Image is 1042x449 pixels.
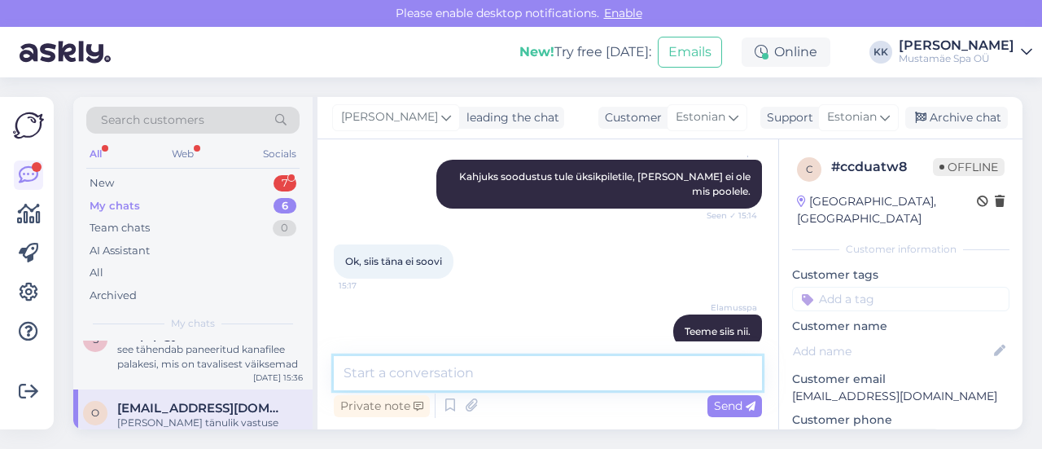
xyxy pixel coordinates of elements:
span: Estonian [827,108,877,126]
span: c [806,163,813,175]
div: 6 [274,198,296,214]
div: [GEOGRAPHIC_DATA], [GEOGRAPHIC_DATA] [797,193,977,227]
span: Elamusspa [696,302,757,314]
span: olga.kosolapova.001@gmail.com [117,401,287,416]
span: Estonian [676,108,725,126]
span: o [91,407,99,419]
span: Enable [599,6,647,20]
div: Private note [334,395,430,417]
span: [PERSON_NAME] [341,108,438,126]
span: My chats [171,316,215,331]
div: Online [742,37,830,67]
div: All [86,143,105,165]
b: New! [519,44,554,59]
button: Emails [658,37,722,68]
div: [DATE] 15:36 [253,372,303,384]
div: 7 [274,175,296,191]
div: [PERSON_NAME] [899,39,1014,52]
div: Support [760,109,813,126]
img: Askly Logo [13,110,44,141]
div: All [90,265,103,281]
div: AI Assistant [90,243,150,259]
p: [EMAIL_ADDRESS][DOMAIN_NAME] [792,388,1009,405]
span: Offline [933,158,1005,176]
div: leading the chat [460,109,559,126]
span: 15:17 [339,280,400,292]
div: [PERSON_NAME] tänulik vastuse eest! [117,416,303,445]
div: KK [869,41,892,64]
span: Kahjuks soodustus tule üksikpiletile, [PERSON_NAME] ei ole mis poolele. [459,170,753,197]
p: Customer email [792,371,1009,388]
div: Mustamäe Spa OÜ [899,52,1014,65]
div: Web [169,143,197,165]
span: Ok, siis täna ei soovi [345,255,442,267]
span: Seen ✓ 15:14 [696,209,757,222]
p: Customer phone [792,412,1009,429]
a: [PERSON_NAME]Mustamäe Spa OÜ [899,39,1032,65]
div: see tähendab paneeritud kanafilee palakesi, mis on tavalisest väiksemad [117,342,303,372]
div: Customer [598,109,662,126]
div: # ccduatw8 [831,157,933,177]
span: Send [714,398,755,413]
span: Search customers [101,112,204,129]
div: Try free [DATE]: [519,42,651,62]
div: 0 [273,220,296,236]
div: Customer information [792,242,1009,257]
div: Archived [90,288,137,304]
input: Add a tag [792,287,1009,311]
div: Archive chat [905,107,1008,129]
p: Customer tags [792,266,1009,284]
div: My chats [90,198,140,214]
span: Teeme siis nii. [685,325,751,337]
div: Socials [260,143,300,165]
div: New [90,175,114,191]
div: Team chats [90,220,150,236]
input: Add name [793,342,991,360]
p: Customer name [792,318,1009,335]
